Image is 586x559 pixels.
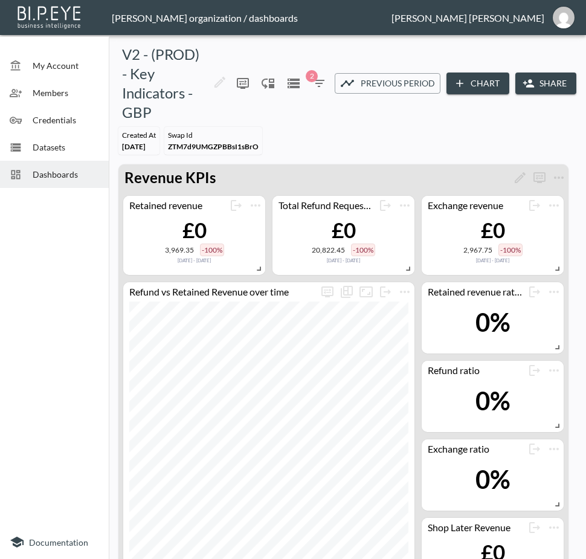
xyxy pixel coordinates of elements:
[525,198,544,210] span: Detach chart from the group
[335,73,440,94] button: Previous period
[246,196,265,215] button: more
[376,285,395,296] span: Detach chart from the group
[544,3,583,32] button: ana@swap-commerce.com
[463,217,523,242] div: £0
[227,196,246,215] button: more
[33,86,99,99] span: Members
[318,282,337,302] button: more
[463,256,523,263] div: Compared to Aug 10, 2024 - Mar 01, 2025
[544,196,564,215] span: Chart settings
[259,74,278,93] div: Enable/disable chart dragging
[525,442,544,453] span: Detach chart from the group
[395,196,414,215] span: Chart settings
[312,217,375,242] div: £0
[124,167,216,189] p: Revenue KPIs
[525,285,544,296] span: Detach chart from the group
[112,12,391,24] div: [PERSON_NAME] organization / dashboards
[227,198,246,210] span: Detach chart from the group
[422,364,525,376] div: Refund ratio
[395,282,414,302] span: Chart settings
[475,386,510,416] div: 0%
[376,282,395,302] button: more
[200,244,224,256] div: -100%
[395,196,414,215] button: more
[544,361,564,380] span: Chart settings
[122,142,146,151] span: [DATE]
[475,464,510,494] div: 0%
[337,282,356,302] div: Show as…
[525,196,544,215] button: more
[498,244,523,256] div: -100%
[525,363,544,375] span: Detach chart from the group
[15,3,85,30] img: bipeye-logo
[544,282,564,302] span: Chart settings
[168,142,259,151] span: ZTM7d9UMGZPBBsI1sBrO
[33,168,99,181] span: Dashboards
[165,256,224,263] div: Compared to Aug 10, 2024 - Mar 01, 2025
[549,168,568,187] button: more
[361,76,435,91] span: Previous period
[544,361,564,380] button: more
[422,522,525,533] div: Shop Later Revenue
[233,74,253,93] span: Display settings
[544,196,564,215] button: more
[544,518,564,537] button: more
[544,282,564,302] button: more
[525,361,544,380] button: more
[165,217,224,242] div: £0
[525,439,544,459] button: more
[446,73,509,95] button: Chart
[10,535,99,549] a: Documentation
[463,245,492,254] div: 2,967.75
[422,199,525,211] div: Exchange revenue
[122,131,156,140] div: Created At
[553,7,575,28] img: 7151a5340a926b4f92da4ffde41f27b4
[318,282,337,302] span: Display settings
[395,282,414,302] button: more
[312,256,375,263] div: Compared to Aug 10, 2024 - Mar 01, 2025
[515,73,576,95] button: Share
[525,518,544,537] button: more
[544,518,564,537] span: Chart settings
[122,45,204,122] h5: V2 - (PROD) - Key Indicators - GBP
[33,141,99,153] span: Datasets
[422,286,525,297] div: Retained revenue ratio
[272,199,376,211] div: Total Refund Requested
[422,443,525,454] div: Exchange ratio
[309,74,329,93] button: 2
[168,131,259,140] div: Swap Id
[376,196,395,215] button: more
[530,170,549,182] span: Display settings
[246,196,265,215] span: Chart settings
[29,537,88,548] span: Documentation
[284,74,303,93] button: Datasets
[123,286,318,297] div: Refund vs Retained Revenue over time
[123,199,227,211] div: Retained revenue
[213,75,227,89] svg: Edit
[525,282,544,302] button: more
[544,439,564,459] button: more
[376,198,395,210] span: Detach chart from the group
[475,307,510,337] div: 0%
[306,70,318,82] span: 2
[356,282,376,302] button: Fullscreen
[33,114,99,126] span: Credentials
[525,520,544,532] span: Detach chart from the group
[165,245,194,254] div: 3,969.35
[33,59,99,72] span: My Account
[544,439,564,459] span: Chart settings
[351,244,375,256] div: -100%
[391,12,544,24] div: [PERSON_NAME] [PERSON_NAME]
[312,245,345,254] div: 20,822.45
[530,168,549,187] button: more
[510,168,530,187] button: Rename
[233,74,253,93] button: more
